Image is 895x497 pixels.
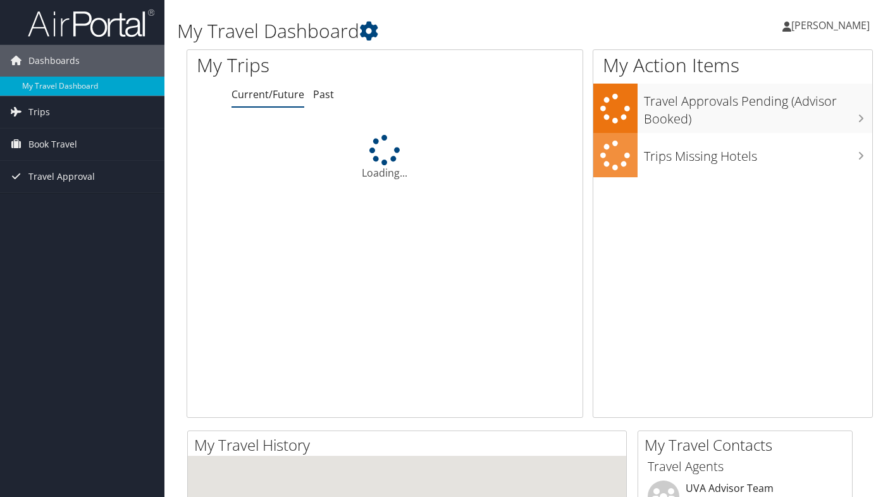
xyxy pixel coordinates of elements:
a: Trips Missing Hotels [593,133,872,178]
h2: My Travel Contacts [645,434,852,456]
h2: My Travel History [194,434,626,456]
a: Past [313,87,334,101]
div: Loading... [187,135,583,180]
h3: Trips Missing Hotels [644,141,872,165]
a: Current/Future [231,87,304,101]
span: Trips [28,96,50,128]
span: Dashboards [28,45,80,77]
h1: My Trips [197,52,408,79]
span: Book Travel [28,129,77,160]
a: Travel Approvals Pending (Advisor Booked) [593,84,872,132]
img: airportal-logo.png [28,8,154,38]
h1: My Travel Dashboard [177,18,647,44]
h3: Travel Approvals Pending (Advisor Booked) [644,86,872,128]
span: Travel Approval [28,161,95,192]
a: [PERSON_NAME] [782,6,882,44]
h1: My Action Items [593,52,872,79]
h3: Travel Agents [648,458,843,475]
span: [PERSON_NAME] [791,18,870,32]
